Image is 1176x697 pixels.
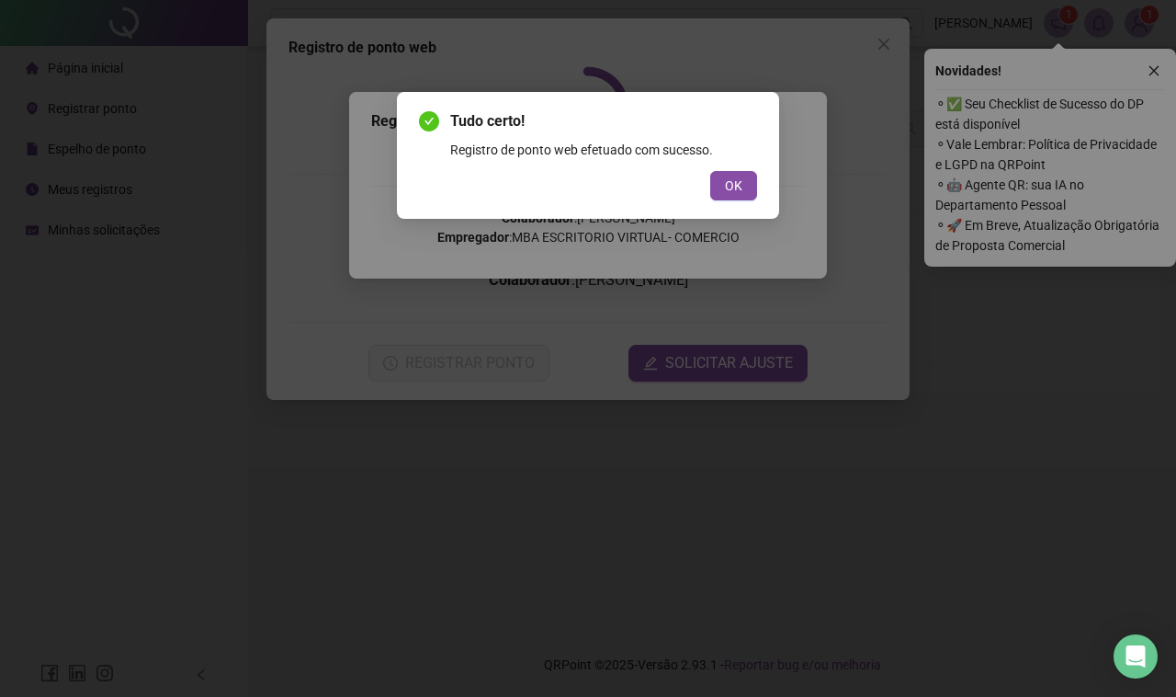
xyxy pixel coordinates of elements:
span: OK [725,176,742,196]
div: Open Intercom Messenger [1114,634,1158,679]
span: Tudo certo! [450,110,757,132]
div: Registro de ponto web efetuado com sucesso. [450,140,757,160]
button: OK [710,171,757,200]
span: check-circle [419,111,439,131]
